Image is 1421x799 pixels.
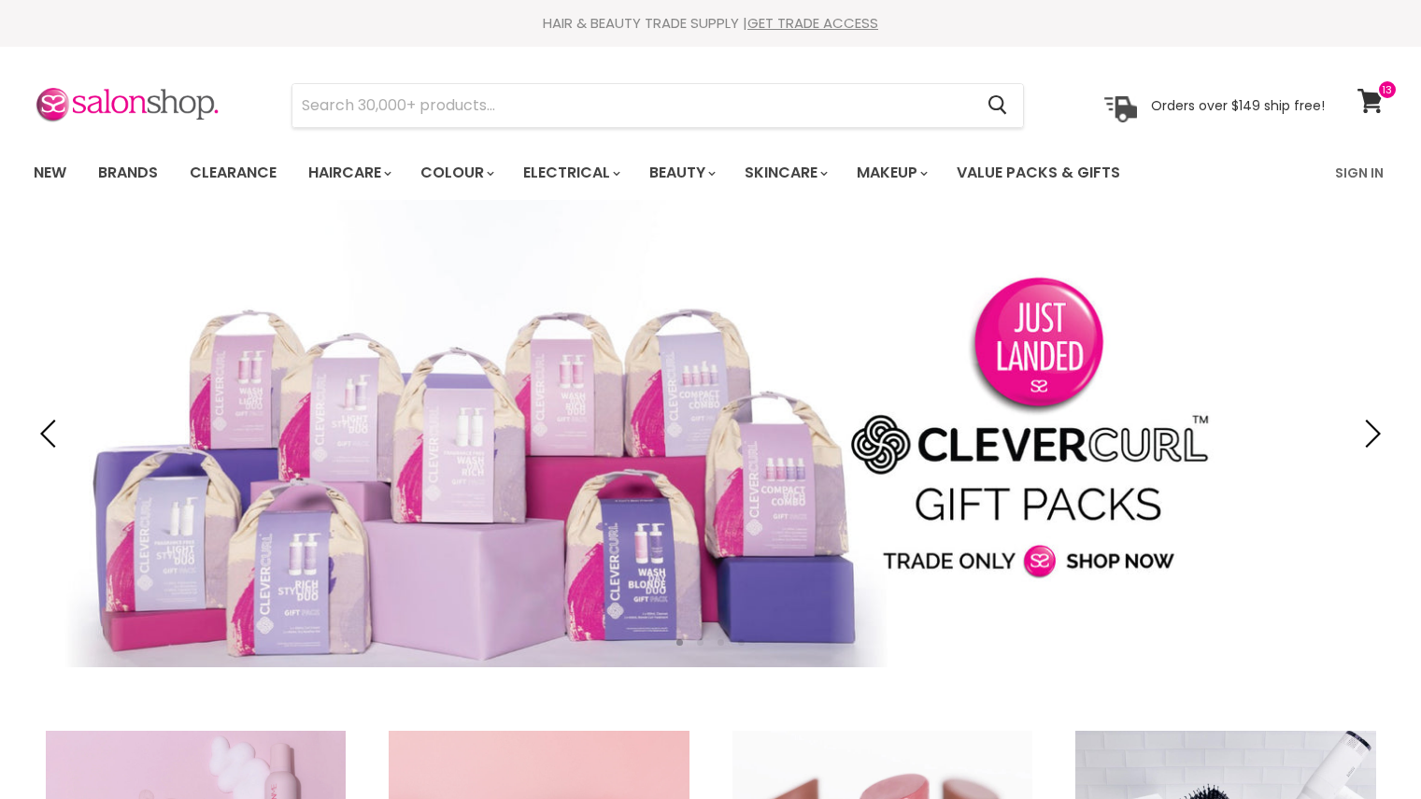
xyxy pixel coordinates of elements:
[1324,153,1395,193] a: Sign In
[509,153,632,193] a: Electrical
[1351,415,1388,452] button: Next
[1151,96,1325,113] p: Orders over $149 ship free!
[291,83,1024,128] form: Product
[292,84,973,127] input: Search
[294,153,403,193] a: Haircare
[84,153,172,193] a: Brands
[10,14,1412,33] div: HAIR & BEAUTY TRADE SUPPLY |
[973,84,1023,127] button: Search
[1328,711,1402,780] iframe: Gorgias live chat messenger
[718,639,724,646] li: Page dot 3
[697,639,703,646] li: Page dot 2
[731,153,839,193] a: Skincare
[943,153,1134,193] a: Value Packs & Gifts
[20,146,1229,200] ul: Main menu
[33,415,70,452] button: Previous
[747,13,878,33] a: GET TRADE ACCESS
[843,153,939,193] a: Makeup
[176,153,291,193] a: Clearance
[406,153,505,193] a: Colour
[10,146,1412,200] nav: Main
[20,153,80,193] a: New
[738,639,745,646] li: Page dot 4
[676,639,683,646] li: Page dot 1
[635,153,727,193] a: Beauty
